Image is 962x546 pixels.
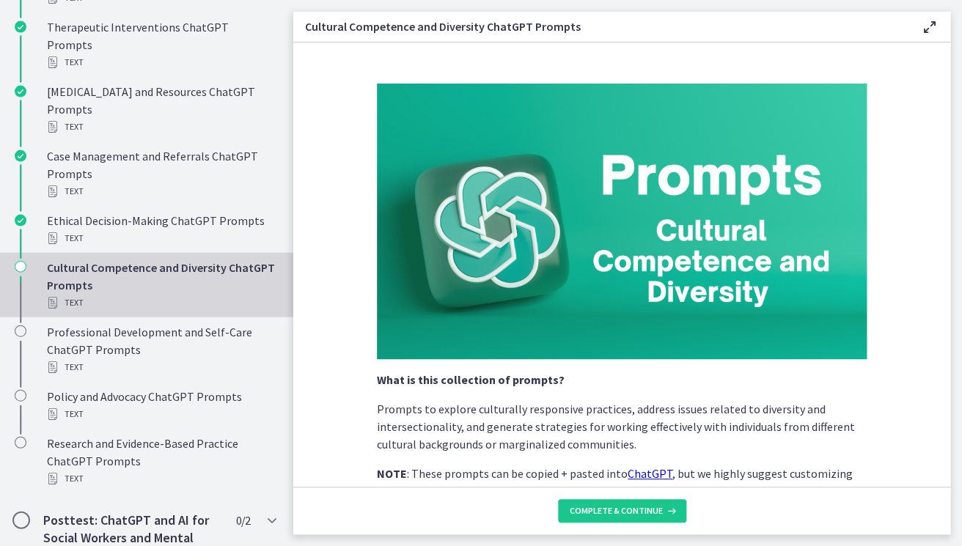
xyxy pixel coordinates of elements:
i: Completed [15,215,26,226]
div: Text [47,229,276,247]
span: 0 / 2 [236,512,250,529]
p: Prompts to explore culturally responsive practices, address issues related to diversity and inter... [377,400,867,453]
div: Text [47,405,276,423]
i: Completed [15,21,26,33]
div: Research and Evidence-Based Practice ChatGPT Prompts [47,435,276,487]
i: Completed [15,86,26,97]
h3: Cultural Competence and Diversity ChatGPT Prompts [305,18,897,35]
div: Case Management and Referrals ChatGPT Prompts [47,147,276,200]
div: Text [47,118,276,136]
div: Therapeutic Interventions ChatGPT Prompts [47,18,276,71]
strong: What is this collection of prompts? [377,372,565,387]
div: Text [47,294,276,311]
div: Cultural Competence and Diversity ChatGPT Prompts [47,259,276,311]
button: Complete & continue [558,499,686,523]
div: Text [47,54,276,71]
div: Text [47,358,276,376]
div: [MEDICAL_DATA] and Resources ChatGPT Prompts [47,83,276,136]
strong: NOTE [377,466,407,481]
p: : These prompts can be copied + pasted into , but we highly suggest customizing them to meet your... [377,465,867,517]
div: Policy and Advocacy ChatGPT Prompts [47,388,276,423]
i: Completed [15,150,26,162]
div: Text [47,470,276,487]
div: Ethical Decision-Making ChatGPT Prompts [47,212,276,247]
img: Slides_for_Title_Slides_for_ChatGPT_and_AI_for_Social_Work_%2828%29.png [377,84,867,359]
div: Text [47,182,276,200]
div: Professional Development and Self-Care ChatGPT Prompts [47,323,276,376]
span: Complete & continue [570,505,663,517]
a: ChatGPT [628,466,672,481]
